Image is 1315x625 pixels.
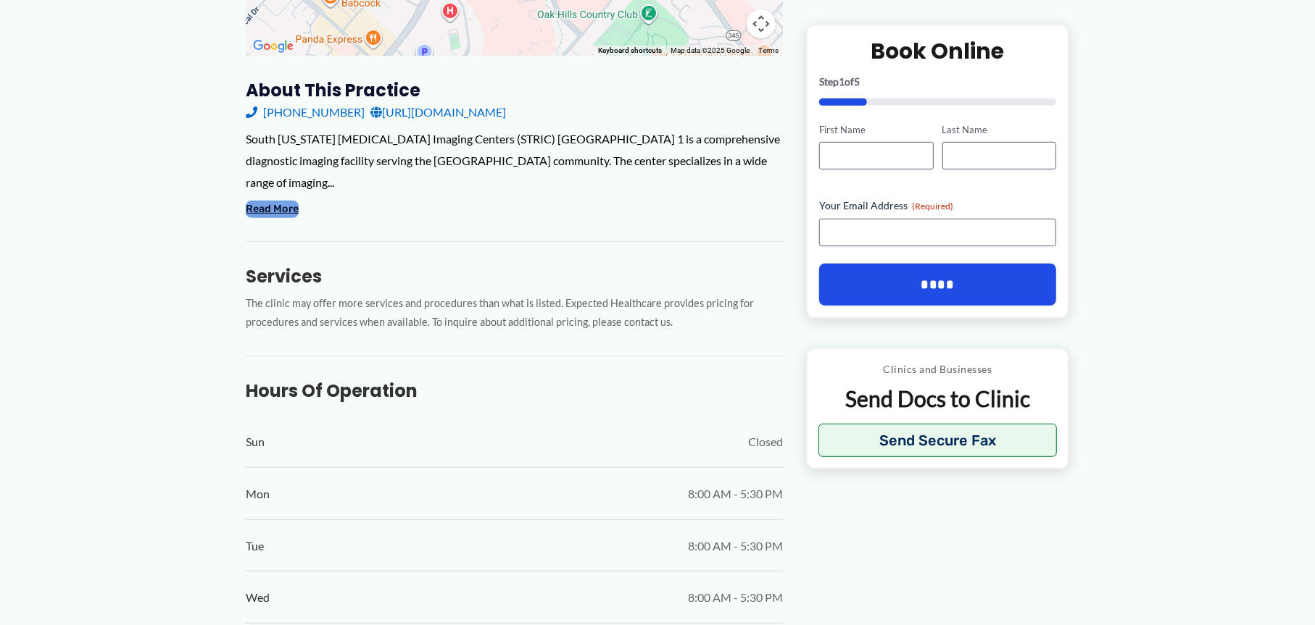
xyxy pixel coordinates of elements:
span: 8:00 AM - 5:30 PM [688,483,783,505]
button: Map camera controls [747,9,776,38]
span: Wed [246,587,270,608]
span: 5 [854,75,860,87]
span: (Required) [912,201,953,211]
a: Open this area in Google Maps (opens a new window) [249,37,297,56]
p: Clinics and Businesses [818,360,1057,379]
label: First Name [819,122,933,136]
span: Sun [246,431,265,453]
a: Terms (opens in new tab) [758,46,779,54]
button: Send Secure Fax [818,424,1057,457]
h3: About this practice [246,79,783,101]
span: 8:00 AM - 5:30 PM [688,535,783,557]
button: Keyboard shortcuts [598,46,662,56]
p: The clinic may offer more services and procedures than what is listed. Expected Healthcare provid... [246,294,783,333]
div: South [US_STATE] [MEDICAL_DATA] Imaging Centers (STRIC) [GEOGRAPHIC_DATA] 1 is a comprehensive di... [246,128,783,193]
span: 8:00 AM - 5:30 PM [688,587,783,608]
p: Step of [819,76,1056,86]
p: Send Docs to Clinic [818,385,1057,413]
span: 1 [839,75,845,87]
h3: Services [246,265,783,288]
h2: Book Online [819,36,1056,64]
span: Closed [748,431,783,453]
h3: Hours of Operation [246,379,783,402]
label: Your Email Address [819,198,1056,213]
a: [URL][DOMAIN_NAME] [370,101,506,123]
span: Tue [246,535,264,557]
img: Google [249,37,297,56]
span: Map data ©2025 Google [671,46,750,54]
a: [PHONE_NUMBER] [246,101,365,123]
span: Mon [246,483,270,505]
button: Read More [246,201,299,218]
label: Last Name [942,122,1056,136]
